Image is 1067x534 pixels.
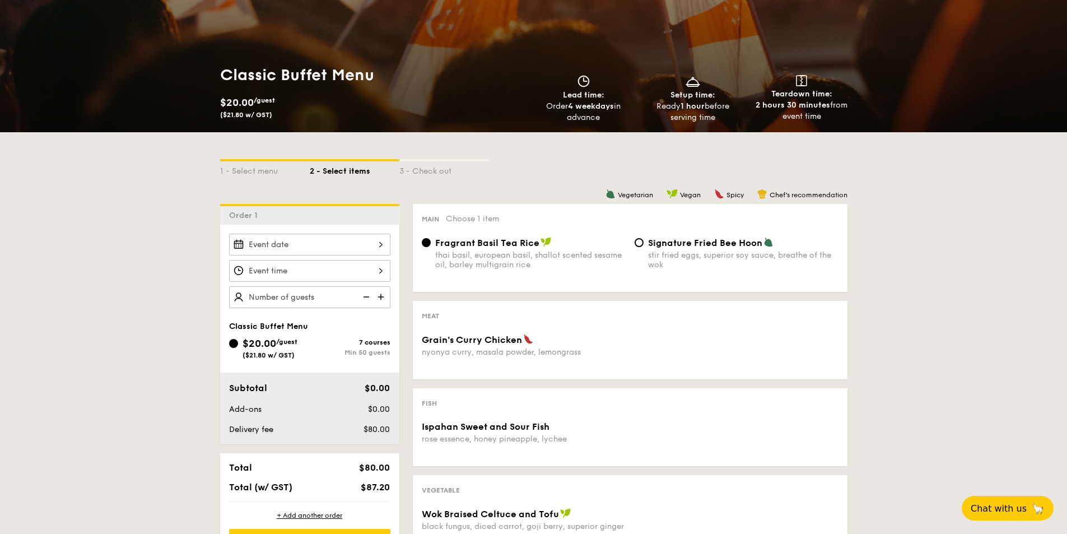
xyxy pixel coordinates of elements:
div: 7 courses [310,338,390,346]
input: Event date [229,234,390,256]
strong: 1 hour [681,101,705,111]
div: thai basil, european basil, shallot scented sesame oil, barley multigrain rice [435,250,626,270]
img: icon-add.58712e84.svg [374,286,390,308]
strong: 4 weekdays [568,101,614,111]
span: Vegetarian [618,191,653,199]
button: Chat with us🦙 [962,496,1054,521]
span: $0.00 [365,383,390,393]
input: Fragrant Basil Tea Ricethai basil, european basil, shallot scented sesame oil, barley multigrain ... [422,238,431,247]
img: icon-vegan.f8ff3823.svg [560,508,571,518]
div: Order in advance [534,101,634,123]
span: Setup time: [670,90,715,100]
span: Order 1 [229,211,262,220]
span: Main [422,215,439,223]
div: nyonya curry, masala powder, lemongrass [422,347,626,357]
span: $80.00 [364,425,390,434]
span: Ispahan Sweet and Sour Fish [422,421,549,432]
span: Signature Fried Bee Hoon [648,238,762,248]
span: $0.00 [368,405,390,414]
img: icon-reduce.1d2dbef1.svg [357,286,374,308]
input: $20.00/guest($21.80 w/ GST)7 coursesMin 50 guests [229,339,238,348]
input: Signature Fried Bee Hoonstir fried eggs, superior soy sauce, breathe of the wok [635,238,644,247]
input: Event time [229,260,390,282]
h1: Classic Buffet Menu [220,65,529,85]
span: $20.00 [220,96,254,109]
strong: 2 hours 30 minutes [756,100,830,110]
img: icon-chef-hat.a58ddaea.svg [757,189,767,199]
span: Fish [422,400,437,407]
span: Vegetable [422,486,460,494]
span: Spicy [726,191,744,199]
img: icon-vegan.f8ff3823.svg [667,189,678,199]
div: 2 - Select items [310,161,399,177]
span: Vegan [680,191,701,199]
div: stir fried eggs, superior soy sauce, breathe of the wok [648,250,838,270]
img: icon-clock.2db775ea.svg [575,75,592,87]
img: icon-vegan.f8ff3823.svg [541,237,552,247]
span: Subtotal [229,383,267,393]
span: Teardown time: [771,89,832,99]
span: Meat [422,312,439,320]
img: icon-dish.430c3a2e.svg [684,75,701,87]
img: icon-teardown.65201eee.svg [796,75,807,86]
span: Lead time: [563,90,604,100]
span: Wok Braised Celtuce and Tofu [422,509,559,519]
div: rose essence, honey pineapple, lychee [422,434,626,444]
span: /guest [254,96,275,104]
div: 3 - Check out [399,161,489,177]
span: Add-ons [229,405,262,414]
div: from event time [752,100,852,122]
span: $20.00 [243,337,276,350]
div: 1 - Select menu [220,161,310,177]
div: Min 50 guests [310,349,390,356]
span: 🦙 [1031,502,1045,515]
div: Ready before serving time [642,101,743,123]
span: Grain's Curry Chicken [422,335,522,345]
span: Classic Buffet Menu [229,322,308,331]
div: + Add another order [229,511,390,520]
span: Chat with us [971,503,1027,514]
input: Number of guests [229,286,390,308]
span: ($21.80 w/ GST) [220,111,272,119]
span: Total (w/ GST) [229,482,292,493]
span: Delivery fee [229,425,273,434]
span: Choose 1 item [446,214,499,224]
span: $87.20 [361,482,390,493]
img: icon-spicy.37a8142b.svg [523,334,533,344]
span: Fragrant Basil Tea Rice [435,238,539,248]
img: icon-vegetarian.fe4039eb.svg [763,237,774,247]
span: Total [229,462,252,473]
span: $80.00 [359,462,390,473]
img: icon-spicy.37a8142b.svg [714,189,724,199]
img: icon-vegetarian.fe4039eb.svg [605,189,616,199]
span: ($21.80 w/ GST) [243,351,295,359]
span: Chef's recommendation [770,191,847,199]
span: /guest [276,338,297,346]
